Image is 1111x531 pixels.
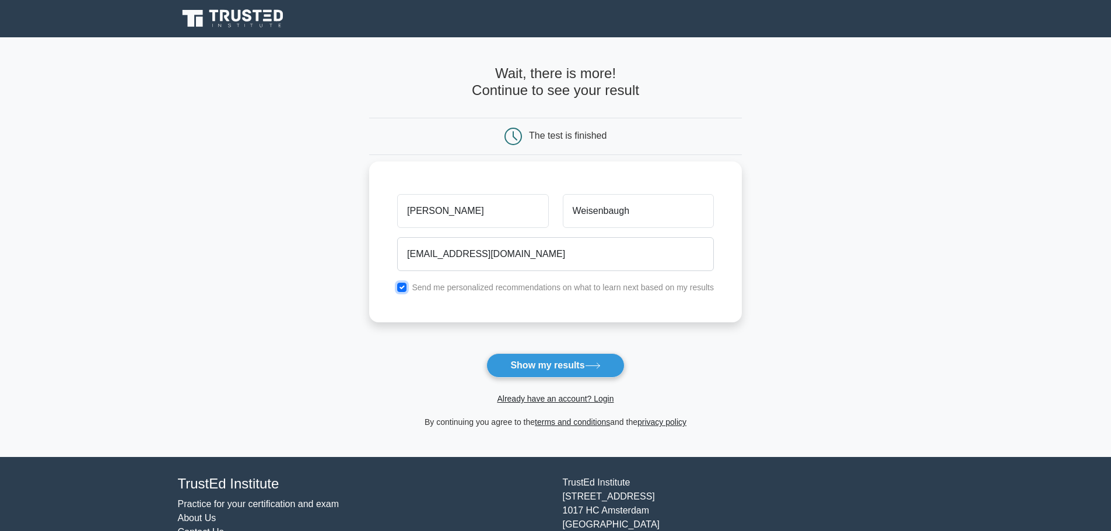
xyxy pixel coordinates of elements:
[178,513,216,523] a: About Us
[486,353,624,378] button: Show my results
[397,237,714,271] input: Email
[369,65,742,99] h4: Wait, there is more! Continue to see your result
[412,283,714,292] label: Send me personalized recommendations on what to learn next based on my results
[563,194,714,228] input: Last name
[178,499,339,509] a: Practice for your certification and exam
[535,417,610,427] a: terms and conditions
[637,417,686,427] a: privacy policy
[497,394,614,403] a: Already have an account? Login
[362,415,749,429] div: By continuing you agree to the and the
[178,476,549,493] h4: TrustEd Institute
[397,194,548,228] input: First name
[529,131,607,140] div: The test is finished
